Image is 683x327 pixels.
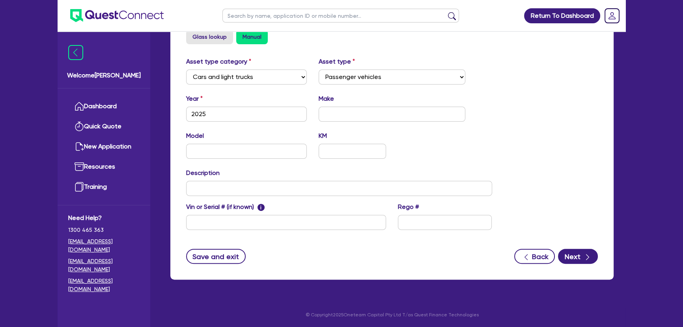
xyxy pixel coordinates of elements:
a: New Application [68,137,140,157]
img: training [75,182,84,192]
img: quest-connect-logo-blue [70,9,164,22]
label: Vin or Serial # (if known) [186,202,265,212]
img: new-application [75,142,84,151]
img: quick-quote [75,122,84,131]
span: i [258,204,265,211]
img: icon-menu-close [68,45,83,60]
label: Model [186,131,204,141]
a: Return To Dashboard [524,8,600,23]
a: Quick Quote [68,117,140,137]
span: 1300 465 363 [68,226,140,234]
button: Manual [236,30,268,44]
a: Resources [68,157,140,177]
label: Year [186,94,203,103]
label: Description [186,168,220,178]
button: Glass lookup [186,30,233,44]
a: Dashboard [68,96,140,117]
a: [EMAIL_ADDRESS][DOMAIN_NAME] [68,237,140,254]
a: Dropdown toggle [602,6,622,26]
span: Welcome [PERSON_NAME] [67,71,141,80]
label: KM [319,131,327,141]
a: [EMAIL_ADDRESS][DOMAIN_NAME] [68,277,140,293]
button: Next [558,249,598,264]
label: Asset type category [186,57,251,66]
span: Need Help? [68,213,140,223]
p: © Copyright 2025 Oneteam Capital Pty Ltd T/as Quest Finance Technologies [165,311,619,318]
button: Back [514,249,555,264]
label: Rego # [398,202,419,212]
label: Asset type [319,57,355,66]
img: resources [75,162,84,171]
button: Save and exit [186,249,246,264]
a: Training [68,177,140,197]
a: [EMAIL_ADDRESS][DOMAIN_NAME] [68,257,140,274]
input: Search by name, application ID or mobile number... [222,9,459,23]
label: Make [319,94,334,103]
